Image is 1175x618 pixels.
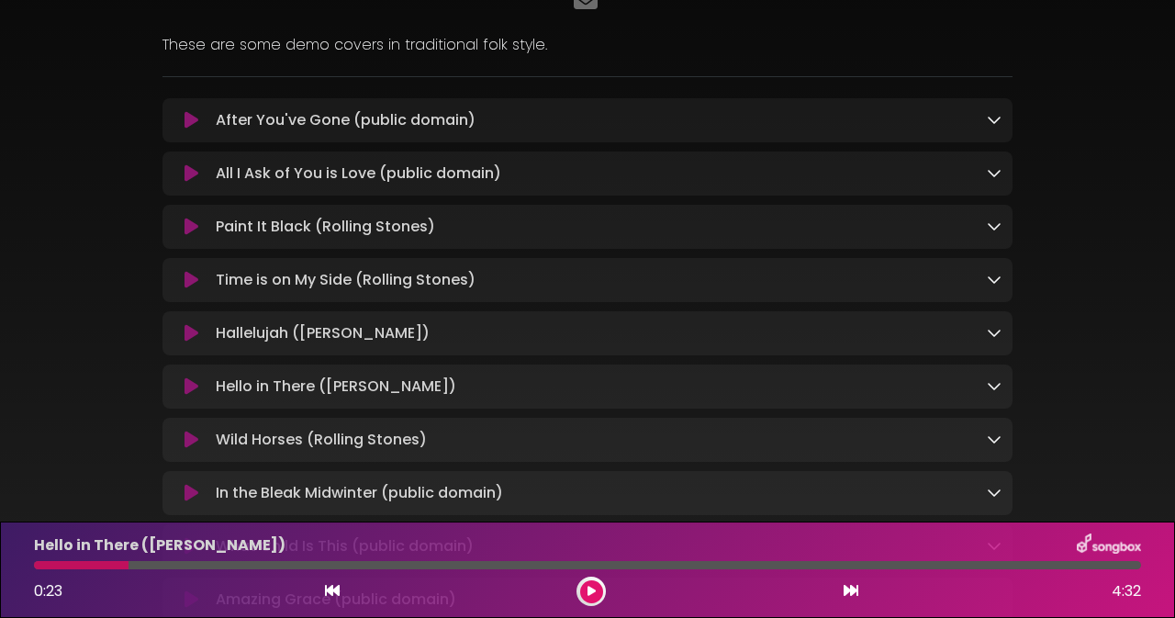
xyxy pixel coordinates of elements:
img: songbox-logo-white.png [1077,534,1141,557]
p: Hallelujah ([PERSON_NAME]) [216,322,430,344]
p: After You've Gone (public domain) [216,109,476,131]
p: Hello in There ([PERSON_NAME]) [34,534,285,556]
p: In the Bleak Midwinter (public domain) [216,482,503,504]
p: Time is on My Side (Rolling Stones) [216,269,476,291]
p: These are some demo covers in traditional folk style. [162,34,1013,56]
p: Hello in There ([PERSON_NAME]) [216,376,456,398]
p: Wild Horses (Rolling Stones) [216,429,427,451]
span: 0:23 [34,580,62,601]
span: 4:32 [1112,580,1141,602]
p: Paint It Black (Rolling Stones) [216,216,435,238]
p: All I Ask of You is Love (public domain) [216,163,501,185]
